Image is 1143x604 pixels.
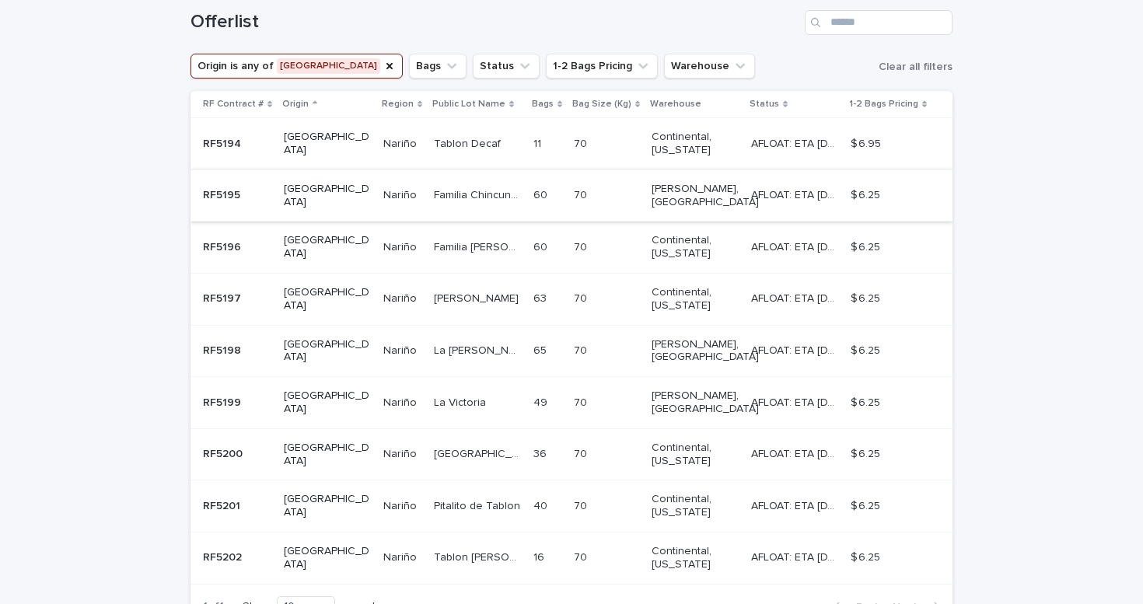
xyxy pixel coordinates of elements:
p: $ 6.25 [851,393,883,410]
p: 36 [533,445,550,461]
p: [GEOGRAPHIC_DATA] [284,183,370,209]
p: 1-2 Bags Pricing [849,96,918,113]
p: RF5202 [203,548,245,564]
button: Clear all filters [872,55,952,79]
tr: RF5195RF5195 [GEOGRAPHIC_DATA]NariñoNariño Familia ChincunqueFamilia Chincunque 6060 7070 [PERSON... [190,169,952,222]
p: [GEOGRAPHIC_DATA] [284,545,370,571]
button: Warehouse [664,54,755,79]
p: Bag Size (Kg) [572,96,631,113]
button: 1-2 Bags Pricing [546,54,658,79]
p: Warehouse [650,96,701,113]
p: Region [382,96,414,113]
p: RF5195 [203,186,243,202]
p: [GEOGRAPHIC_DATA] [284,442,370,468]
tr: RF5199RF5199 [GEOGRAPHIC_DATA]NariñoNariño La VictoriaLa Victoria 4949 7070 [PERSON_NAME], [GEOGR... [190,377,952,429]
p: 60 [533,186,551,202]
p: RF Contract # [203,96,264,113]
p: Nariño [383,238,420,254]
p: La Victoria [434,393,489,410]
p: 70 [574,393,590,410]
p: 40 [533,497,551,513]
tr: RF5196RF5196 [GEOGRAPHIC_DATA]NariñoNariño Familia [PERSON_NAME]Familia [PERSON_NAME] 6060 7070 C... [190,222,952,274]
input: Search [805,10,952,35]
p: [GEOGRAPHIC_DATA] [284,286,370,312]
p: RF5201 [203,497,243,513]
p: Nariño [383,497,420,513]
p: RF5196 [203,238,244,254]
p: 70 [574,497,590,513]
p: $ 6.25 [851,186,883,202]
p: 49 [533,393,551,410]
p: $ 6.25 [851,238,883,254]
p: [GEOGRAPHIC_DATA] [284,234,370,260]
p: AFLOAT: ETA 10-16-2025 [751,289,841,305]
p: Nariño [383,445,420,461]
p: $ 6.25 [851,341,883,358]
p: 65 [533,341,550,358]
p: [GEOGRAPHIC_DATA] [284,131,370,157]
button: Origin [190,54,403,79]
p: Nariño [383,341,420,358]
p: Nariño [383,393,420,410]
p: Origin [282,96,309,113]
p: 60 [533,238,551,254]
p: $ 6.95 [851,134,884,151]
p: AFLOAT: ETA 10-22-2025 [751,341,841,358]
p: Status [750,96,779,113]
p: $ 6.25 [851,548,883,564]
p: Pitalito de Tablon [434,497,523,513]
p: 63 [533,289,550,305]
p: 16 [533,548,547,564]
h1: Offerlist [190,11,799,33]
tr: RF5202RF5202 [GEOGRAPHIC_DATA]NariñoNariño Tablon [PERSON_NAME]Tablon [PERSON_NAME] 1616 7070 Con... [190,532,952,584]
p: Nariño [383,289,420,305]
p: AFLOAT: ETA 10-16-2025 [751,445,841,461]
tr: RF5194RF5194 [GEOGRAPHIC_DATA]NariñoNariño Tablon DecafTablon Decaf 1111 7070 Continental, [US_ST... [190,118,952,170]
p: Bags [532,96,554,113]
p: AFLOAT: ETA 10-16-2025 [751,134,841,151]
p: Tablon [PERSON_NAME] [434,548,523,564]
p: 11 [533,134,544,151]
p: [GEOGRAPHIC_DATA] [434,445,523,461]
p: $ 6.25 [851,445,883,461]
p: AFLOAT: ETA 10-16-2025 [751,238,841,254]
p: [GEOGRAPHIC_DATA] [284,389,370,416]
p: 70 [574,289,590,305]
p: Familia [PERSON_NAME] [434,238,523,254]
p: Nariño [383,134,420,151]
p: 70 [574,186,590,202]
p: AFLOAT: ETA 10-16-2025 [751,548,841,564]
p: Public Lot Name [432,96,505,113]
p: [GEOGRAPHIC_DATA] [284,338,370,365]
p: 70 [574,341,590,358]
p: Nariño [383,186,420,202]
span: Clear all filters [879,61,952,72]
p: 70 [574,548,590,564]
p: Tablon Decaf [434,134,504,151]
p: 70 [574,238,590,254]
tr: RF5197RF5197 [GEOGRAPHIC_DATA]NariñoNariño [PERSON_NAME][PERSON_NAME] 6363 7070 Continental, [US_... [190,273,952,325]
p: 70 [574,445,590,461]
p: RF5200 [203,445,246,461]
p: Nariño [383,548,420,564]
tr: RF5198RF5198 [GEOGRAPHIC_DATA]NariñoNariño La [PERSON_NAME]La [PERSON_NAME] 6565 7070 [PERSON_NAM... [190,325,952,377]
p: 70 [574,134,590,151]
p: $ 6.25 [851,289,883,305]
p: RF5198 [203,341,244,358]
tr: RF5200RF5200 [GEOGRAPHIC_DATA]NariñoNariño [GEOGRAPHIC_DATA][GEOGRAPHIC_DATA] 3636 7070 Continent... [190,428,952,480]
p: AFLOAT: ETA 10-16-2025 [751,497,841,513]
p: RF5194 [203,134,244,151]
p: La [PERSON_NAME] [434,341,523,358]
p: AFLOAT: ETA 10-22-2025 [751,393,841,410]
button: Bags [409,54,467,79]
p: [PERSON_NAME] [434,289,522,305]
p: Familia Chincunque [434,186,523,202]
tr: RF5201RF5201 [GEOGRAPHIC_DATA]NariñoNariño Pitalito de TablonPitalito de Tablon 4040 7070 Contine... [190,480,952,532]
button: Status [473,54,540,79]
p: AFLOAT: ETA 10-22-2025 [751,186,841,202]
p: RF5197 [203,289,244,305]
p: RF5199 [203,393,244,410]
p: [GEOGRAPHIC_DATA] [284,493,370,519]
p: $ 6.25 [851,497,883,513]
